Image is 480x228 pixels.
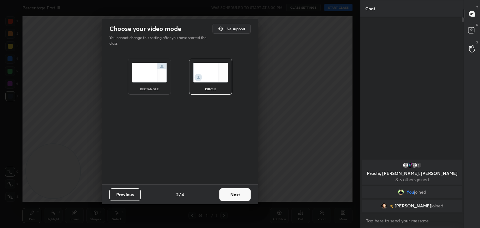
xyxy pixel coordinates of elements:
[198,87,223,91] div: circle
[224,27,245,31] h5: Live support
[431,203,443,208] span: joined
[411,162,417,168] img: default.png
[381,203,387,209] img: 9cc0e68ee5664198ac04fb5680e207d5.jpg
[407,190,414,195] span: You
[366,171,458,176] p: Prachi, [PERSON_NAME], [PERSON_NAME]
[360,158,464,213] div: grid
[109,25,181,33] h2: Choose your video mode
[366,177,458,182] p: & 5 others joined
[182,191,184,198] h4: 4
[476,5,478,10] p: T
[176,191,178,198] h4: 2
[360,0,380,17] p: Chat
[219,188,251,201] button: Next
[132,63,167,82] img: normalScreenIcon.ae25ed63.svg
[416,162,422,168] div: 5
[395,203,431,208] span: [PERSON_NAME]
[390,205,393,208] img: no-rating-badge.077c3623.svg
[109,35,211,46] p: You cannot change this setting after you have started the class
[476,22,478,27] p: D
[109,188,141,201] button: Previous
[193,63,228,82] img: circleScreenIcon.acc0effb.svg
[414,190,426,195] span: joined
[398,189,404,195] img: 6f4578c4c6224cea84386ccc78b3bfca.jpg
[179,191,181,198] h4: /
[137,87,162,91] div: rectangle
[402,162,409,168] img: default.png
[407,162,413,168] img: 3
[476,40,478,45] p: G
